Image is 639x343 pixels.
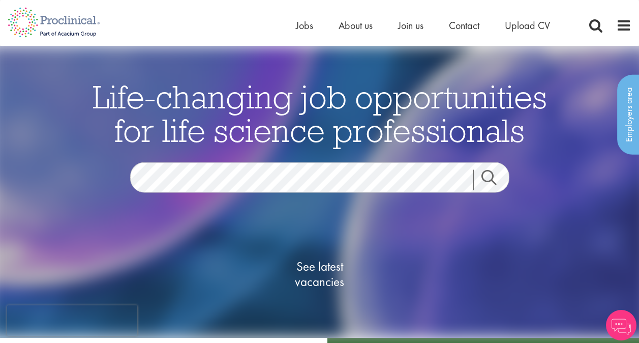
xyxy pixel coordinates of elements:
[269,218,371,330] a: See latestvacancies
[398,19,423,32] a: Join us
[505,19,550,32] a: Upload CV
[449,19,479,32] a: Contact
[7,305,137,336] iframe: reCAPTCHA
[339,19,373,32] a: About us
[606,310,636,340] img: Chatbot
[296,19,313,32] a: Jobs
[269,259,371,289] span: See latest vacancies
[473,169,517,190] a: Job search submit button
[93,76,547,150] span: Life-changing job opportunities for life science professionals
